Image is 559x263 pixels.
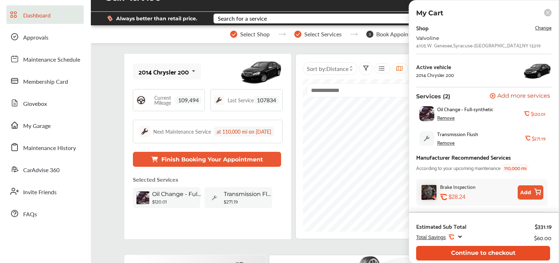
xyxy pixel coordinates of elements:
div: Manufacturer Recommended Services [416,152,511,162]
img: default_wrench_icon.d1a43860.svg [208,191,221,204]
b: $120.01 [152,199,167,205]
img: stepper-arrow.e24c07c6.svg [350,33,358,36]
a: Maintenance Schedule [6,50,84,68]
div: $331.19 [535,223,552,230]
span: Add more services [497,93,550,100]
a: CarAdvise 360 [6,160,84,179]
div: Search for a service [218,16,267,21]
span: My Garage [23,122,51,131]
span: CarAdvise 360 [23,166,59,175]
img: steering_logo [136,95,146,105]
span: Change [535,23,552,31]
span: 109,494 [175,96,202,104]
span: 3 [366,31,373,38]
span: Sort by : [307,65,348,73]
b: $271.19 [532,135,545,141]
a: Membership Card [6,72,84,90]
button: Add more services [490,93,550,100]
div: Shop [416,23,429,32]
a: Dashboard [6,5,84,24]
img: default_wrench_icon.d1a43860.svg [419,131,434,146]
button: Continue to checkout [416,246,550,261]
span: Approvals [23,33,48,42]
span: FAQs [23,210,37,219]
span: 110,000 mi [502,164,529,172]
div: 2014 Chrysler 200 [416,72,454,78]
img: stepper-checkmark.b5569197.svg [230,31,237,38]
span: Oil Change - Full-synthetic [152,191,202,197]
span: Select Shop [240,31,270,37]
a: FAQs [6,204,84,223]
div: Next Maintenance Service [153,128,211,135]
div: Estimated Sub Total [416,223,466,230]
span: According to your upcoming maintenance [416,164,501,172]
button: Add [518,185,543,200]
img: 9144_st0640_046.jpg [523,60,552,81]
img: brake-inspection-thumb.jpg [421,185,436,200]
img: maintenance_logo [139,126,150,137]
img: maintenance_logo [214,95,224,105]
p: My Cart [416,9,443,17]
span: Invite Friends [23,188,57,197]
div: at 110,000 mi on [DATE] [214,127,274,136]
span: Transmission Flush [224,191,274,197]
div: Remove [437,115,455,120]
b: $271.19 [224,199,238,205]
img: dollor_label_vector.a70140d1.svg [107,15,113,21]
span: 107834 [254,96,279,104]
p: Services (2) [416,93,450,100]
div: Valvoline [416,35,530,41]
div: Remove [437,140,455,145]
span: Book Appointment [376,31,423,37]
a: Add more services [490,93,552,100]
span: Select Services [304,31,342,37]
img: oil-change-thumb.jpg [419,106,434,121]
a: My Garage [6,116,84,134]
span: Glovebox [23,99,47,109]
a: Invite Friends [6,182,84,201]
div: 2014 Chrysler 200 [139,68,189,75]
span: Dashboard [23,11,51,20]
b: $120.01 [531,111,545,117]
a: Maintenance History [6,138,84,156]
div: Active vehicle [416,63,454,70]
button: Finish Booking Your Appointment [133,152,281,167]
span: Membership Card [23,77,68,87]
span: Total Savings [416,234,446,240]
span: Oil Change - Full-synthetic [437,106,493,112]
span: Last Service [228,98,254,103]
img: mobile_9144_st0640_046.jpg [240,56,283,88]
a: Approvals [6,27,84,46]
div: $28.24 [449,194,515,200]
span: Distance [326,65,348,73]
span: Always better than retail price. [116,16,197,21]
img: stepper-arrow.e24c07c6.svg [278,33,286,36]
img: stepper-checkmark.b5569197.svg [294,31,301,38]
div: 4105 W. Genesee , Syracuse-[GEOGRAPHIC_DATA] , NY 13219 [416,42,540,48]
span: Transmission Flush [437,131,478,137]
div: $60.00 [534,233,552,242]
span: Current Mileage [150,95,175,105]
canvas: Map [303,79,553,232]
span: Maintenance History [23,144,76,153]
div: Brake Inspection [440,182,476,191]
a: Glovebox [6,94,84,112]
span: Maintenance Schedule [23,55,80,65]
p: Selected Services [133,175,178,184]
img: oil-change-thumb.jpg [136,191,149,204]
